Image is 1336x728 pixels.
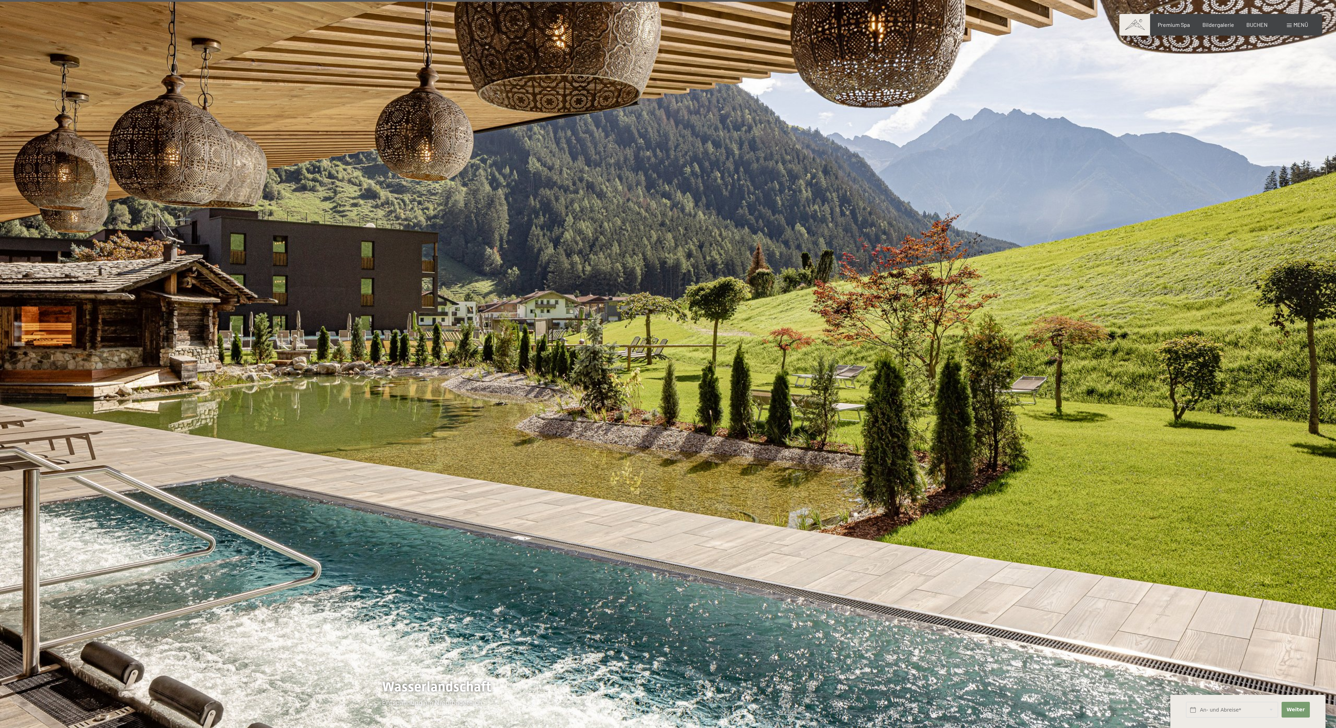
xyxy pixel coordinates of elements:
[1293,21,1308,28] span: Menü
[1202,21,1234,28] a: Bildergalerie
[1282,702,1310,718] button: Weiter
[1170,693,1201,699] span: Schnellanfrage
[1246,21,1268,28] a: BUCHEN
[1286,706,1305,713] span: Weiter
[1158,21,1190,28] a: Premium Spa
